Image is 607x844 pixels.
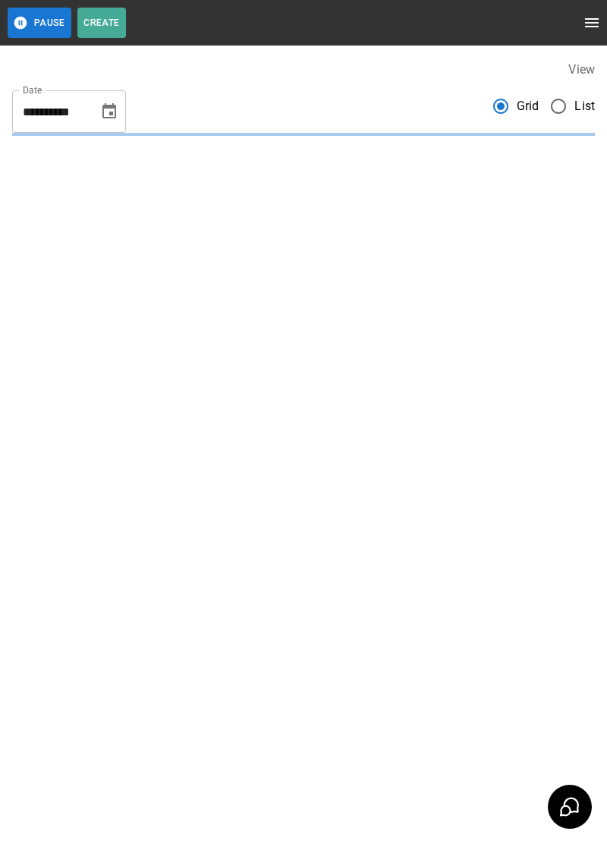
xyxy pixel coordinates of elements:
[281,15,364,30] img: logo
[568,62,595,77] label: View
[94,96,124,127] button: Choose date, selected date is Aug 31, 2025
[8,8,71,38] button: Pause
[517,97,539,115] span: Grid
[574,97,595,115] span: List
[77,8,126,38] button: Create
[577,8,607,38] button: open drawer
